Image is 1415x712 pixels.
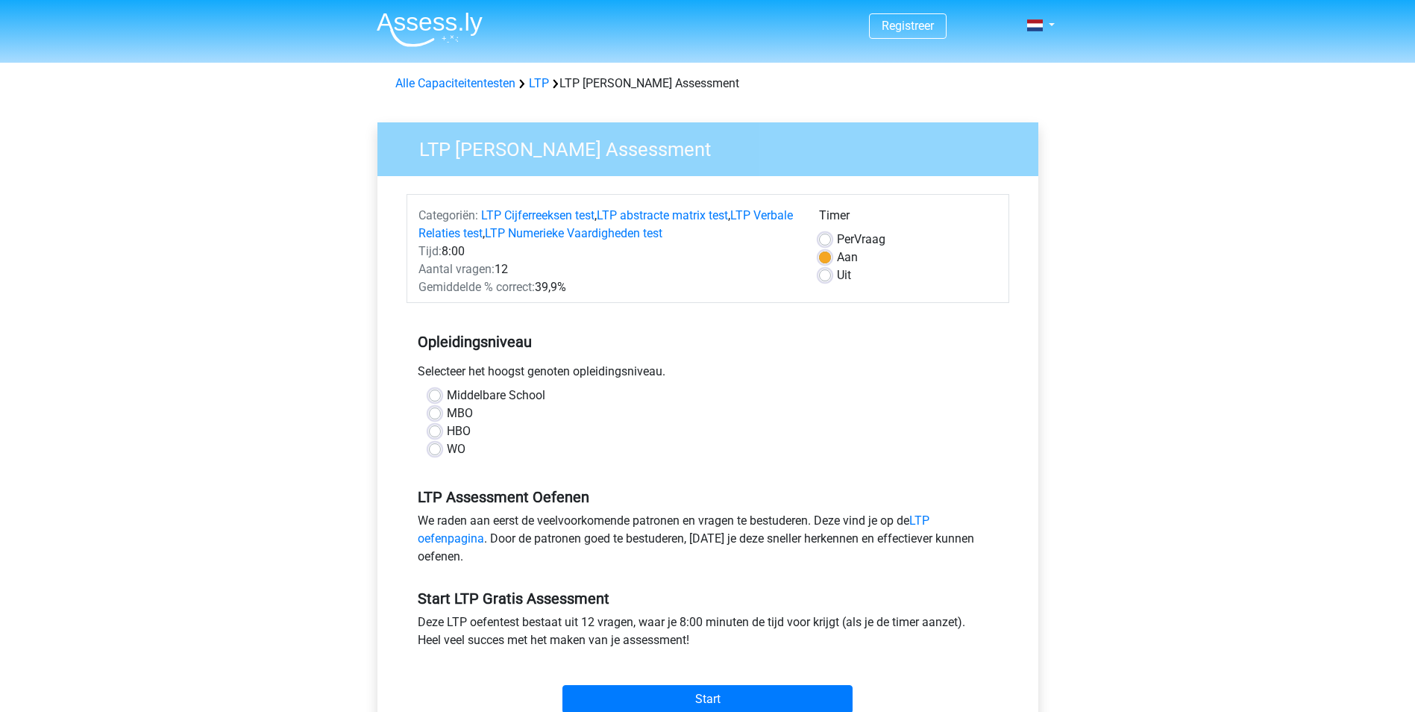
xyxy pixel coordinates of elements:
div: Timer [819,207,997,231]
span: Tijd: [418,244,442,258]
h5: LTP Assessment Oefenen [418,488,998,506]
span: Per [837,232,854,246]
label: MBO [447,405,473,422]
div: 8:00 [407,243,808,260]
img: Assessly [377,12,483,47]
label: Middelbare School [447,387,545,405]
h5: Opleidingsniveau [418,327,998,357]
h3: LTP [PERSON_NAME] Assessment [401,132,1027,161]
div: , , , [407,207,808,243]
span: Aantal vragen: [418,262,495,276]
a: LTP abstracte matrix test [597,208,728,222]
span: Categoriën: [418,208,478,222]
div: 12 [407,260,808,278]
span: Gemiddelde % correct: [418,280,535,294]
div: We raden aan eerst de veelvoorkomende patronen en vragen te bestuderen. Deze vind je op de . Door... [407,512,1009,572]
div: LTP [PERSON_NAME] Assessment [389,75,1026,93]
h5: Start LTP Gratis Assessment [418,590,998,608]
div: Selecteer het hoogst genoten opleidingsniveau. [407,363,1009,387]
a: LTP Cijferreeksen test [481,208,594,222]
a: LTP Numerieke Vaardigheden test [485,226,662,240]
label: WO [447,440,465,458]
a: Registreer [882,19,934,33]
a: LTP [529,76,549,90]
label: Aan [837,249,858,266]
label: Uit [837,266,851,284]
label: HBO [447,422,471,440]
a: Alle Capaciteitentesten [395,76,515,90]
div: 39,9% [407,278,808,296]
label: Vraag [837,231,885,249]
div: Deze LTP oefentest bestaat uit 12 vragen, waar je 8:00 minuten de tijd voor krijgt (als je de tim... [407,613,1009,655]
